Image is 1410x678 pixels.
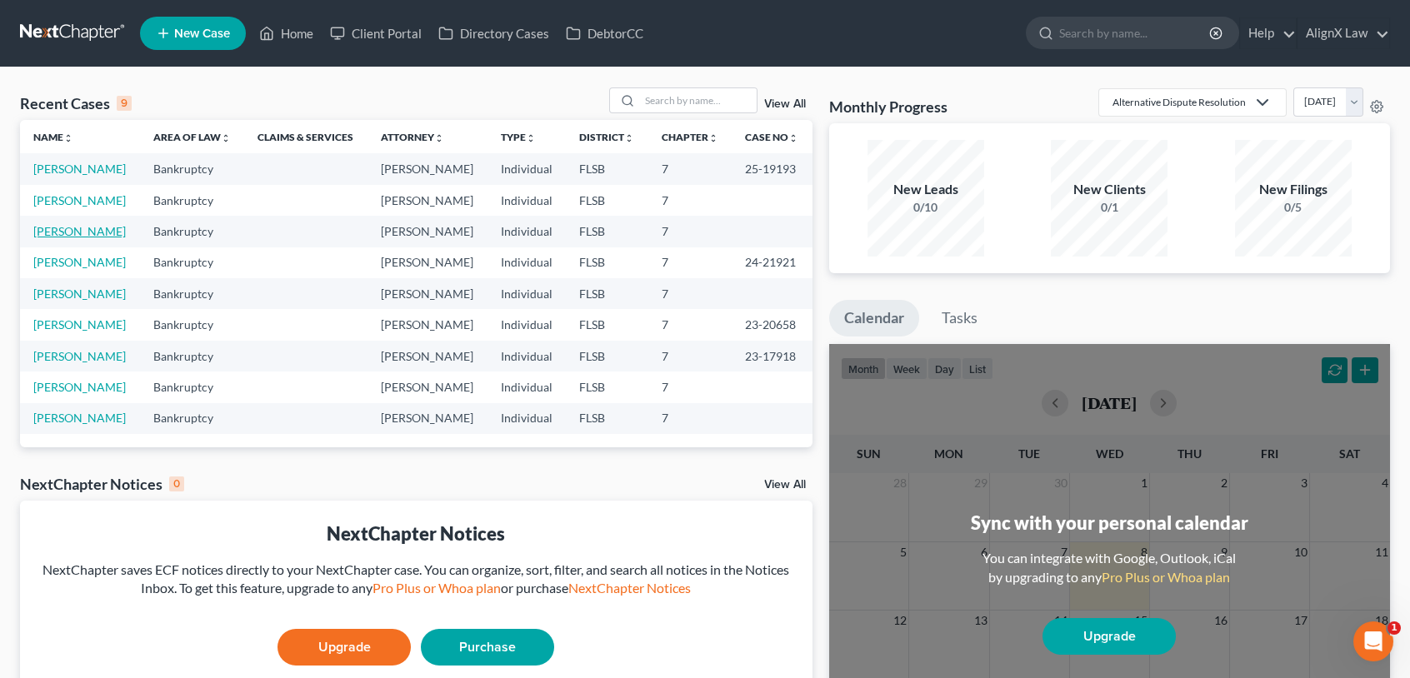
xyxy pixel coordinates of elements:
[33,349,126,363] a: [PERSON_NAME]
[648,153,732,184] td: 7
[367,309,487,340] td: [PERSON_NAME]
[33,521,799,546] div: NextChapter Notices
[487,185,566,216] td: Individual
[566,341,647,371] td: FLSB
[566,153,647,184] td: FLSB
[971,510,1248,536] div: Sync with your personal calendar
[566,216,647,247] td: FLSB
[732,247,812,278] td: 24-21921
[140,153,245,184] td: Bankruptcy
[927,300,992,337] a: Tasks
[788,133,798,143] i: unfold_more
[322,18,430,48] a: Client Portal
[33,162,126,176] a: [PERSON_NAME]
[579,131,634,143] a: Districtunfold_more
[421,629,554,666] a: Purchase
[487,403,566,434] td: Individual
[732,309,812,340] td: 23-20658
[1387,621,1401,635] span: 1
[487,278,566,309] td: Individual
[829,97,947,117] h3: Monthly Progress
[1051,180,1167,199] div: New Clients
[367,371,487,402] td: [PERSON_NAME]
[640,88,757,112] input: Search by name...
[487,309,566,340] td: Individual
[566,185,647,216] td: FLSB
[867,180,984,199] div: New Leads
[526,133,536,143] i: unfold_more
[244,120,367,153] th: Claims & Services
[624,133,634,143] i: unfold_more
[140,309,245,340] td: Bankruptcy
[117,96,132,111] div: 9
[648,185,732,216] td: 7
[1059,17,1212,48] input: Search by name...
[367,216,487,247] td: [PERSON_NAME]
[33,561,799,599] div: NextChapter saves ECF notices directly to your NextChapter case. You can organize, sort, filter, ...
[367,185,487,216] td: [PERSON_NAME]
[367,278,487,309] td: [PERSON_NAME]
[732,153,812,184] td: 25-19193
[566,278,647,309] td: FLSB
[487,371,566,402] td: Individual
[566,247,647,278] td: FLSB
[764,479,806,491] a: View All
[434,133,444,143] i: unfold_more
[372,580,501,596] a: Pro Plus or Whoa plan
[1042,618,1176,655] a: Upgrade
[648,216,732,247] td: 7
[1112,95,1246,109] div: Alternative Dispute Resolution
[662,131,718,143] a: Chapterunfold_more
[648,247,732,278] td: 7
[33,317,126,332] a: [PERSON_NAME]
[1240,18,1296,48] a: Help
[33,131,73,143] a: Nameunfold_more
[33,224,126,238] a: [PERSON_NAME]
[430,18,557,48] a: Directory Cases
[169,476,184,491] div: 0
[140,403,245,434] td: Bankruptcy
[1235,199,1352,216] div: 0/5
[367,153,487,184] td: [PERSON_NAME]
[568,580,691,596] a: NextChapter Notices
[221,133,231,143] i: unfold_more
[251,18,322,48] a: Home
[20,93,132,113] div: Recent Cases
[648,309,732,340] td: 7
[1353,621,1393,661] iframe: Intercom live chat
[566,403,647,434] td: FLSB
[174,27,230,40] span: New Case
[277,629,411,666] a: Upgrade
[367,341,487,371] td: [PERSON_NAME]
[487,153,566,184] td: Individual
[381,131,444,143] a: Attorneyunfold_more
[487,216,566,247] td: Individual
[367,247,487,278] td: [PERSON_NAME]
[501,131,536,143] a: Typeunfold_more
[1051,199,1167,216] div: 0/1
[829,300,919,337] a: Calendar
[33,380,126,394] a: [PERSON_NAME]
[487,341,566,371] td: Individual
[140,341,245,371] td: Bankruptcy
[745,131,798,143] a: Case Nounfold_more
[648,403,732,434] td: 7
[140,216,245,247] td: Bankruptcy
[140,371,245,402] td: Bankruptcy
[487,247,566,278] td: Individual
[867,199,984,216] div: 0/10
[1102,569,1230,585] a: Pro Plus or Whoa plan
[648,341,732,371] td: 7
[33,411,126,425] a: [PERSON_NAME]
[140,247,245,278] td: Bankruptcy
[20,474,184,494] div: NextChapter Notices
[33,193,126,207] a: [PERSON_NAME]
[566,371,647,402] td: FLSB
[153,131,231,143] a: Area of Lawunfold_more
[367,403,487,434] td: [PERSON_NAME]
[764,98,806,110] a: View All
[33,287,126,301] a: [PERSON_NAME]
[708,133,718,143] i: unfold_more
[140,278,245,309] td: Bankruptcy
[63,133,73,143] i: unfold_more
